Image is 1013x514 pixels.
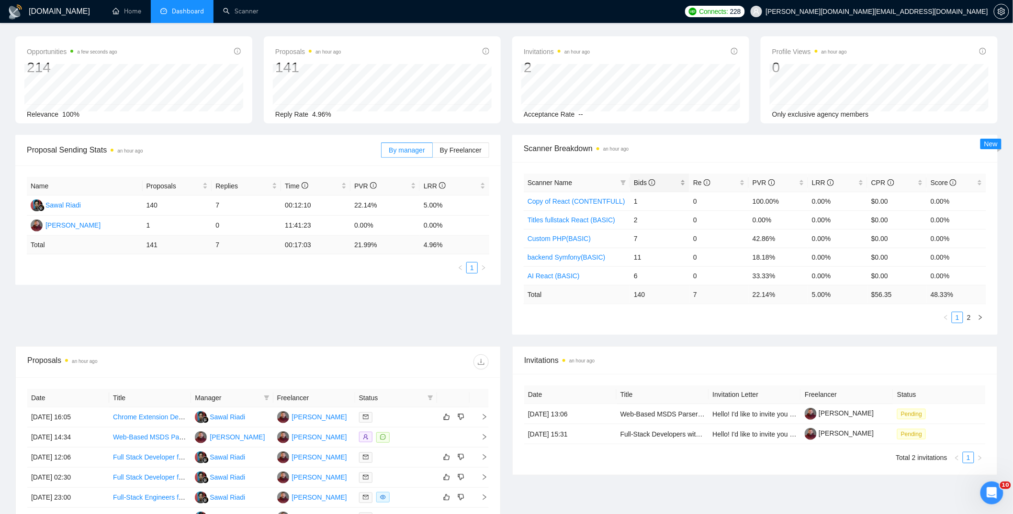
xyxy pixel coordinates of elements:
button: right [974,452,986,463]
img: gigradar-bm.png [202,477,209,483]
button: like [441,451,452,463]
span: info-circle [979,48,986,55]
span: info-circle [950,179,957,186]
li: Previous Page [951,452,963,463]
td: 0.00% [927,248,986,266]
span: LRR [812,179,834,186]
img: KP [277,471,289,483]
td: 4.96 % [420,236,489,254]
li: Previous Page [455,262,466,273]
a: Copy of React (CONTENTFULL) [528,197,625,205]
img: SR [195,411,207,423]
span: left [954,455,960,461]
td: 140 [143,196,212,216]
span: like [443,473,450,481]
td: 0 [689,210,749,229]
td: 21.99 % [350,236,420,254]
td: 0.00% [927,229,986,248]
a: setting [994,8,1009,15]
td: 1 [143,216,212,236]
span: mail [363,474,369,480]
span: right [473,474,488,481]
span: like [443,453,450,461]
span: Reply Rate [275,110,308,118]
img: KP [277,411,289,423]
a: Custom PHP(BASIC) [528,235,591,242]
a: 2 [964,312,974,323]
td: 141 [143,236,212,254]
span: Proposal Sending Stats [27,144,381,156]
td: 0.00% [808,266,867,285]
div: [PERSON_NAME] [292,412,347,422]
button: left [951,452,963,463]
td: 33.33% [749,266,808,285]
td: 0 [689,229,749,248]
span: mail [363,414,369,420]
img: gigradar-bm.png [202,457,209,463]
div: 2 [524,58,590,77]
button: like [441,471,452,483]
span: right [473,494,488,501]
a: backend Symfony(BASIC) [528,253,606,261]
img: KP [31,219,43,231]
div: Sawal Riadi [210,492,245,503]
img: logo [8,4,23,20]
li: 1 [963,452,974,463]
span: like [443,493,450,501]
span: Pending [897,409,926,419]
img: upwork-logo.png [689,8,697,15]
a: 1 [467,262,477,273]
a: SRSawal Riadi [195,493,245,501]
td: 0.00% [808,192,867,210]
span: Connects: [699,6,728,17]
td: $0.00 [867,229,927,248]
td: Full-Stack Engineers for AI-First Tutoring Platform [109,488,191,508]
td: 0.00% [749,210,808,229]
div: [PERSON_NAME] [292,492,347,503]
td: 42.86% [749,229,808,248]
a: SRSawal Riadi [195,453,245,460]
th: Freelancer [273,389,355,407]
a: Full-Stack Engineers for AI-First Tutoring Platform [113,493,260,501]
span: info-circle [370,182,377,189]
li: 1 [952,312,963,323]
span: like [443,413,450,421]
span: PVR [753,179,775,186]
span: info-circle [827,179,834,186]
a: KP[PERSON_NAME] [277,473,347,481]
td: 0 [689,266,749,285]
span: PVR [354,182,377,190]
th: Invitation Letter [709,385,801,404]
td: 18.18% [749,248,808,266]
td: [DATE] 13:06 [524,404,617,424]
th: Name [27,177,143,196]
td: 48.33 % [927,285,986,304]
span: info-circle [234,48,241,55]
span: Proposals [146,181,201,191]
span: right [481,265,486,271]
span: filter [620,180,626,186]
span: info-circle [649,179,655,186]
span: Re [693,179,710,186]
th: Title [617,385,709,404]
button: like [441,411,452,423]
span: Manager [195,393,259,403]
time: an hour ago [569,358,595,363]
span: filter [428,395,433,401]
span: Invitations [524,46,590,57]
td: Full-Stack Developers with AI Expertise for SaaS Platform [617,424,709,444]
td: Total [27,236,143,254]
a: searchScanner [223,7,259,15]
button: right [975,312,986,323]
td: Full Stack Developer for Property Investment App [109,448,191,468]
td: 7 [212,236,281,254]
a: KP[PERSON_NAME] [277,453,347,460]
td: Total [524,285,630,304]
a: AI React (BASIC) [528,272,580,280]
button: left [455,262,466,273]
span: Invitations [524,354,986,366]
a: SRSawal Riadi [195,473,245,481]
span: 10 [1000,481,1011,489]
th: Date [27,389,109,407]
td: 5.00 % [808,285,867,304]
